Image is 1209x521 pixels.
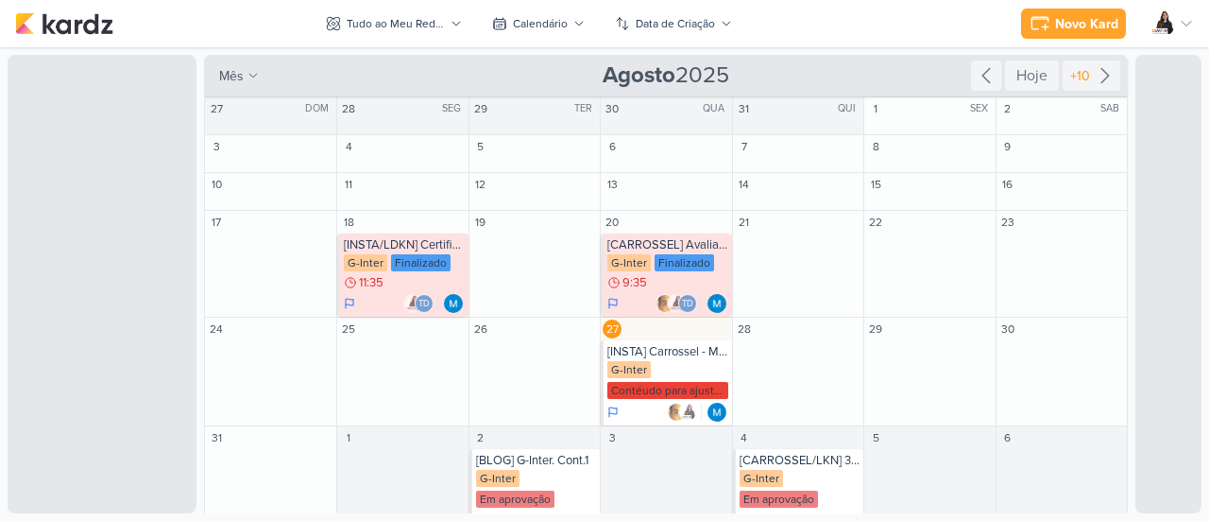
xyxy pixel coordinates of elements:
[735,99,754,118] div: 31
[603,428,622,447] div: 3
[607,344,727,359] div: [INSTA] Carrossel - Mudança de PETS
[998,99,1017,118] div: 2
[339,320,358,339] div: 25
[667,403,686,422] img: Leandro Guedes
[838,101,861,116] div: QUI
[207,175,226,194] div: 10
[998,428,1017,447] div: 6
[740,453,860,468] div: [CARROSSEL/LKN] 3 Passos - Mobilidade
[607,237,727,252] div: [CARROSSEL] Avaliação do Google - Elogios
[471,320,490,339] div: 26
[471,137,490,156] div: 5
[207,320,226,339] div: 24
[1005,61,1059,91] div: Hoje
[603,61,675,89] strong: Agosto
[476,470,519,487] div: G-Inter
[444,294,463,313] div: Responsável: MARIANA MIRANDA
[707,403,726,422] div: Responsável: MARIANA MIRANDA
[471,213,490,232] div: 19
[707,294,726,313] img: MARIANA MIRANDA
[735,320,754,339] div: 28
[344,296,355,311] div: Em Andamento
[866,175,885,194] div: 15
[735,428,754,447] div: 4
[707,403,726,422] img: MARIANA MIRANDA
[391,254,451,271] div: Finalizado
[207,428,226,447] div: 31
[998,137,1017,156] div: 9
[403,294,422,313] img: Amannda Primo
[15,12,113,35] img: kardz.app
[607,361,651,378] div: G-Inter
[476,453,596,468] div: [BLOG] G-Inter. Cont.1
[998,213,1017,232] div: 23
[344,254,387,271] div: G-Inter
[678,403,697,422] img: Amannda Primo
[603,175,622,194] div: 13
[339,175,358,194] div: 11
[866,99,885,118] div: 1
[678,294,697,313] div: Thais de carvalho
[403,294,438,313] div: Colaboradores: Amannda Primo, Thais de carvalho
[1100,101,1125,116] div: SAB
[207,213,226,232] div: 17
[970,101,994,116] div: SEX
[359,276,383,289] span: 11:35
[655,254,714,271] div: Finalizado
[998,175,1017,194] div: 16
[442,101,467,116] div: SEG
[1149,10,1175,37] img: Amannda Primo
[667,294,686,313] img: Amannda Primo
[656,294,702,313] div: Colaboradores: Leandro Guedes, Amannda Primo, Thais de carvalho
[1066,66,1094,86] div: +10
[219,66,244,86] span: mês
[667,403,702,422] div: Colaboradores: Leandro Guedes, Amannda Primo
[415,294,434,313] div: Thais de carvalho
[740,470,783,487] div: G-Inter
[603,61,729,91] span: 2025
[603,99,622,118] div: 30
[656,294,674,313] img: Leandro Guedes
[607,296,619,311] div: Em Andamento
[735,213,754,232] div: 21
[339,213,358,232] div: 18
[444,294,463,313] img: MARIANA MIRANDA
[622,276,647,289] span: 9:35
[207,99,226,118] div: 27
[471,99,490,118] div: 29
[866,320,885,339] div: 29
[339,428,358,447] div: 1
[471,428,490,447] div: 2
[607,254,651,271] div: G-Inter
[339,137,358,156] div: 4
[607,382,727,399] div: Contéudo para ajustes
[703,101,730,116] div: QUA
[682,300,693,309] p: Td
[607,405,619,420] div: Em Andamento
[344,237,464,252] div: [INSTA/LDKN] Certificação FIDI
[476,491,554,508] div: Em aprovação
[735,175,754,194] div: 14
[603,213,622,232] div: 20
[471,175,490,194] div: 12
[740,491,818,508] div: Em aprovação
[418,300,430,309] p: Td
[998,320,1017,339] div: 30
[1055,14,1118,34] div: Novo Kard
[574,101,598,116] div: TER
[866,137,885,156] div: 8
[603,320,622,339] div: 27
[866,428,885,447] div: 5
[707,294,726,313] div: Responsável: MARIANA MIRANDA
[1021,9,1126,39] button: Novo Kard
[207,137,226,156] div: 3
[866,213,885,232] div: 22
[603,137,622,156] div: 6
[735,137,754,156] div: 7
[305,101,334,116] div: DOM
[339,99,358,118] div: 28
